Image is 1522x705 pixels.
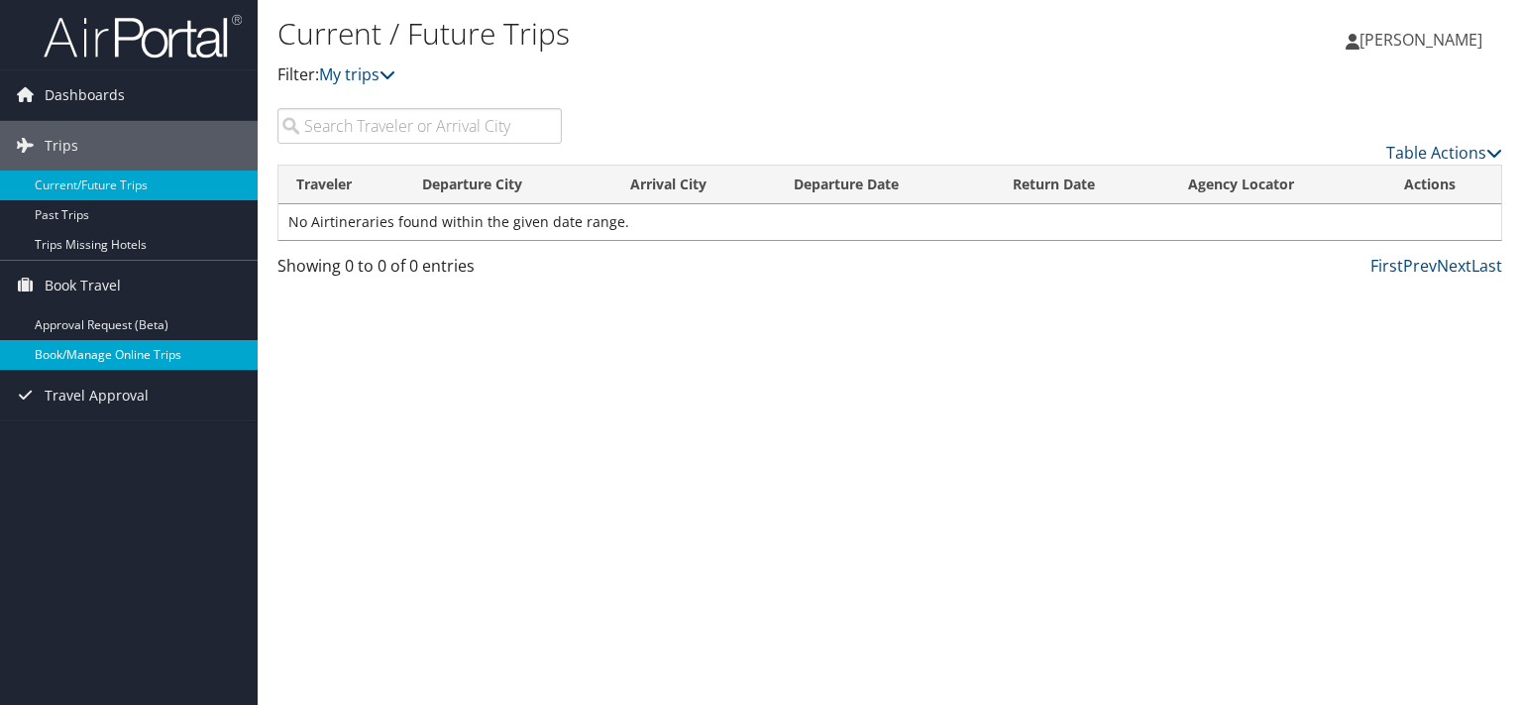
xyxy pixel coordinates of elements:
a: Next [1437,255,1471,277]
th: Actions [1386,166,1501,204]
th: Agency Locator: activate to sort column ascending [1170,166,1385,204]
th: Arrival City: activate to sort column ascending [612,166,776,204]
p: Filter: [277,62,1094,88]
span: [PERSON_NAME] [1359,29,1482,51]
div: Showing 0 to 0 of 0 entries [277,254,562,288]
a: Table Actions [1386,142,1502,164]
a: My trips [319,63,395,85]
span: Travel Approval [45,371,149,420]
span: Trips [45,121,78,171]
a: First [1370,255,1403,277]
th: Departure City: activate to sort column ascending [404,166,612,204]
span: Book Travel [45,261,121,310]
a: Last [1471,255,1502,277]
th: Return Date: activate to sort column ascending [995,166,1170,204]
td: No Airtineraries found within the given date range. [278,204,1501,240]
a: [PERSON_NAME] [1346,10,1502,69]
img: airportal-logo.png [44,13,242,59]
th: Departure Date: activate to sort column descending [776,166,995,204]
span: Dashboards [45,70,125,120]
h1: Current / Future Trips [277,13,1094,55]
a: Prev [1403,255,1437,277]
input: Search Traveler or Arrival City [277,108,562,144]
th: Traveler: activate to sort column ascending [278,166,404,204]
